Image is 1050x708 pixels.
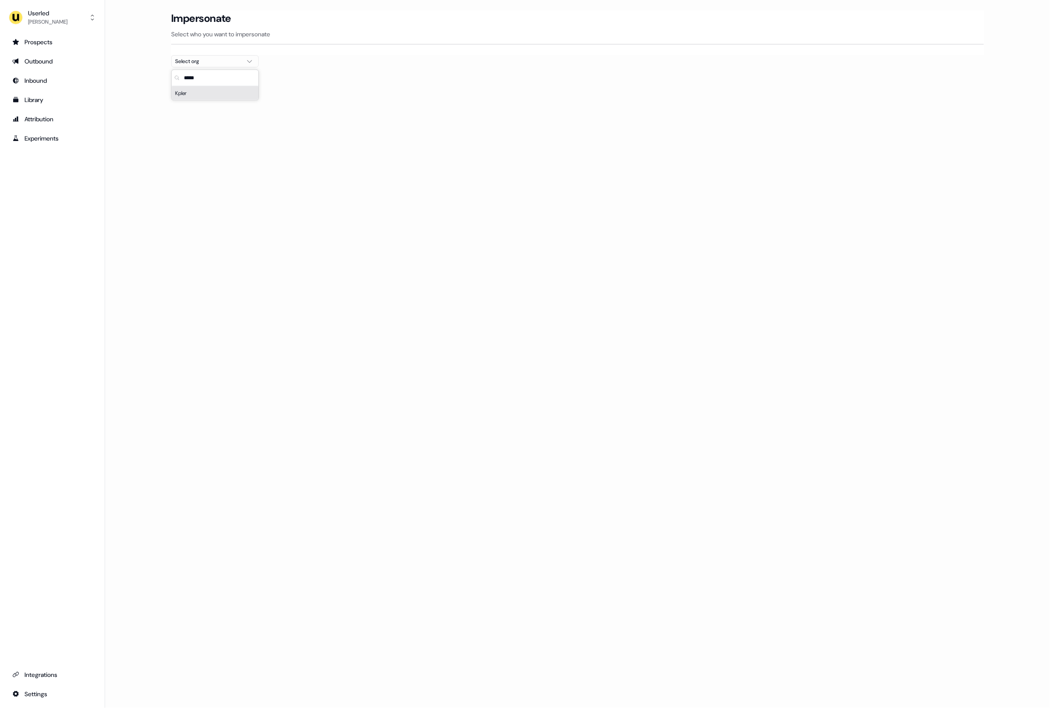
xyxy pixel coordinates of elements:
div: Attribution [12,115,92,123]
div: Settings [12,690,92,698]
div: Prospects [12,38,92,46]
button: Select org [171,55,259,67]
a: Go to Inbound [7,74,98,88]
a: Go to templates [7,93,98,107]
a: Go to integrations [7,687,98,701]
a: Go to prospects [7,35,98,49]
div: Select org [175,57,241,66]
div: Integrations [12,670,92,679]
div: Kpler [172,86,258,100]
div: Experiments [12,134,92,143]
a: Go to attribution [7,112,98,126]
div: Outbound [12,57,92,66]
button: Userled[PERSON_NAME] [7,7,98,28]
div: [PERSON_NAME] [28,18,67,26]
div: Suggestions [172,86,258,100]
div: Userled [28,9,67,18]
div: Library [12,95,92,104]
p: Select who you want to impersonate [171,30,984,39]
h3: Impersonate [171,12,231,25]
div: Inbound [12,76,92,85]
a: Go to outbound experience [7,54,98,68]
a: Go to experiments [7,131,98,145]
a: Go to integrations [7,668,98,682]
